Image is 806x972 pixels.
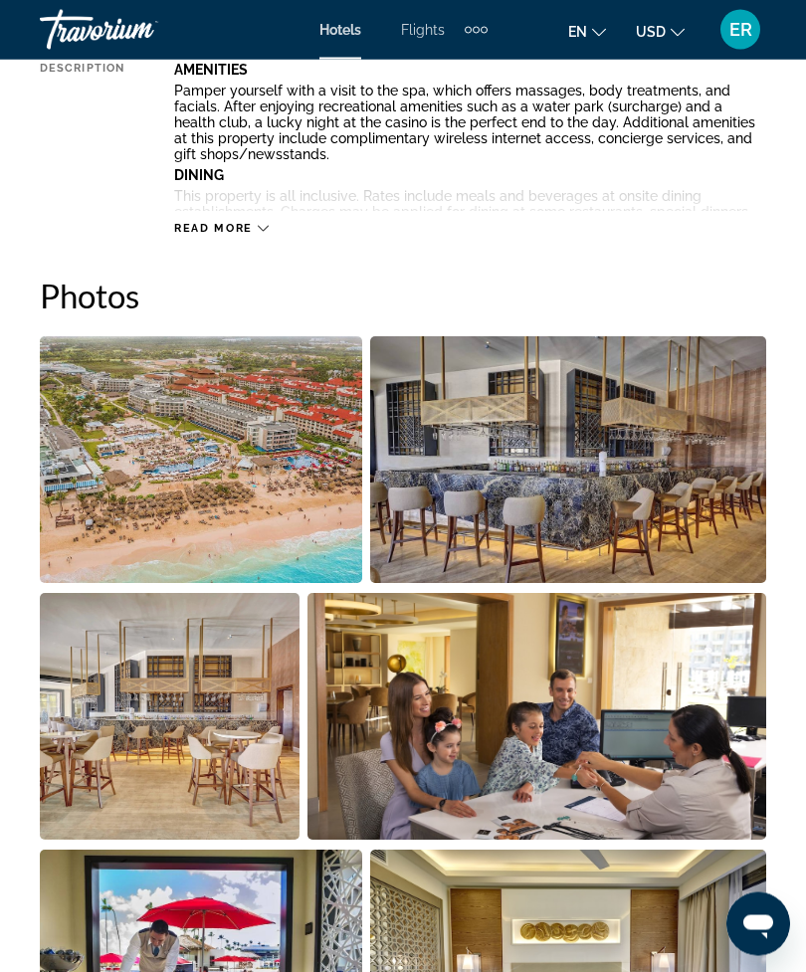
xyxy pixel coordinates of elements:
b: Dining [174,168,224,184]
span: USD [636,24,666,40]
a: Flights [401,22,445,38]
button: Change language [568,17,606,46]
a: Hotels [319,22,361,38]
button: Open full-screen image slider [40,593,300,842]
button: Open full-screen image slider [307,593,766,842]
iframe: Button to launch messaging window [726,892,790,956]
button: Change currency [636,17,685,46]
button: Open full-screen image slider [370,336,767,585]
b: Amenities [174,63,248,79]
h2: Photos [40,277,766,316]
div: Description [40,63,124,212]
button: User Menu [714,9,766,51]
button: Read more [174,222,269,237]
p: Pamper yourself with a visit to the spa, which offers massages, body treatments, and facials. Aft... [174,84,766,163]
span: ER [729,20,752,40]
span: en [568,24,587,40]
button: Open full-screen image slider [40,336,362,585]
button: Extra navigation items [465,14,488,46]
span: Read more [174,223,253,236]
a: Travorium [40,4,239,56]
